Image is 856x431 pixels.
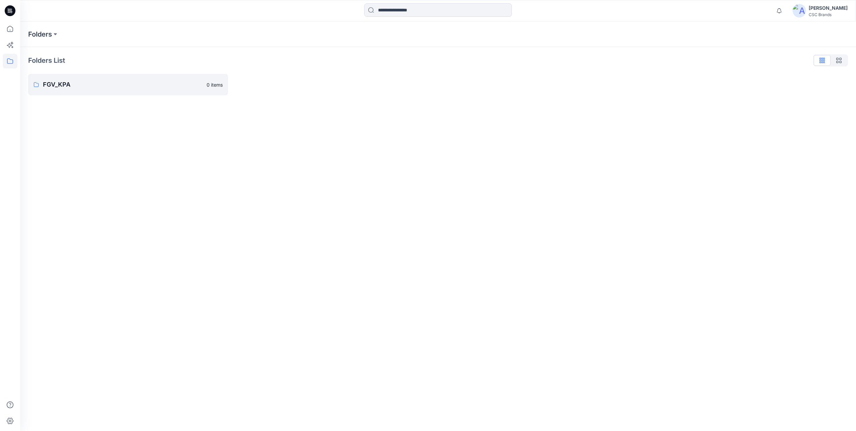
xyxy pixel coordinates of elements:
p: Folders List [28,55,65,65]
div: [PERSON_NAME] [809,4,848,12]
div: CSC Brands [809,12,848,17]
img: avatar [793,4,806,17]
a: FGV_KPA0 items [28,74,228,95]
a: Folders [28,30,52,39]
p: 0 items [207,81,223,88]
p: FGV_KPA [43,80,203,89]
